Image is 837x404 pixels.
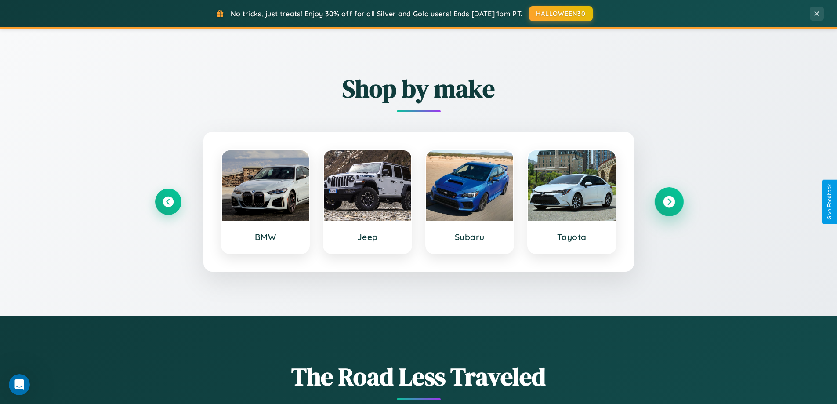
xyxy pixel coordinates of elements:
h2: Shop by make [155,72,682,106]
span: No tricks, just treats! Enjoy 30% off for all Silver and Gold users! Ends [DATE] 1pm PT. [231,9,522,18]
h3: Subaru [435,232,505,242]
h1: The Road Less Traveled [155,360,682,393]
h3: Jeep [333,232,402,242]
iframe: Intercom live chat [9,374,30,395]
button: HALLOWEEN30 [529,6,593,21]
h3: Toyota [537,232,607,242]
div: Give Feedback [826,184,833,220]
h3: BMW [231,232,301,242]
